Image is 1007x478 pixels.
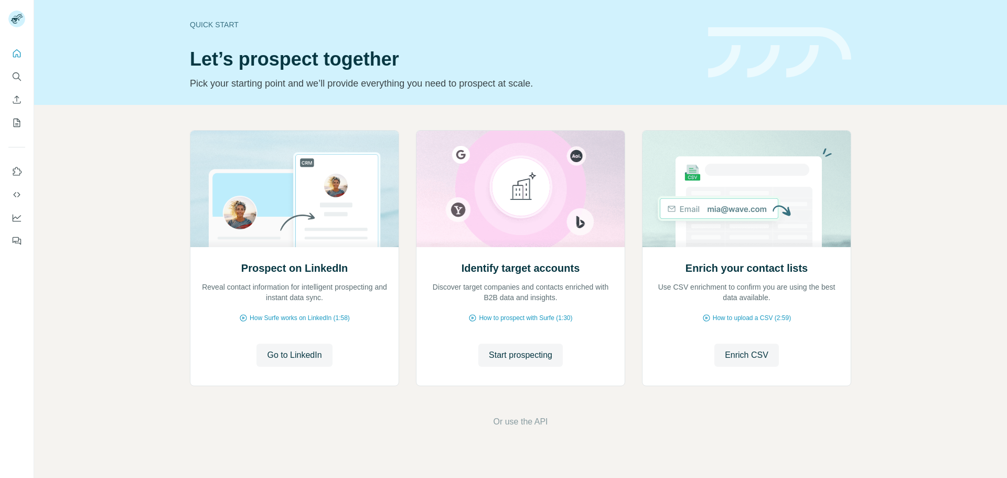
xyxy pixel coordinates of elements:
img: Identify target accounts [416,131,625,247]
img: Prospect on LinkedIn [190,131,399,247]
button: Start prospecting [478,344,563,367]
h2: Prospect on LinkedIn [241,261,348,275]
button: Quick start [8,44,25,63]
span: Start prospecting [489,349,552,362]
p: Pick your starting point and we’ll provide everything you need to prospect at scale. [190,76,695,91]
p: Reveal contact information for intelligent prospecting and instant data sync. [201,282,388,303]
h1: Let’s prospect together [190,49,695,70]
span: How Surfe works on LinkedIn (1:58) [250,313,350,323]
img: Enrich your contact lists [642,131,851,247]
span: Go to LinkedIn [267,349,322,362]
button: Use Surfe on LinkedIn [8,162,25,181]
p: Use CSV enrichment to confirm you are using the best data available. [653,282,840,303]
button: Feedback [8,231,25,250]
button: Search [8,67,25,86]
button: Dashboard [8,208,25,227]
h2: Identify target accounts [462,261,580,275]
p: Discover target companies and contacts enriched with B2B data and insights. [427,282,614,303]
span: Enrich CSV [725,349,768,362]
div: Quick start [190,19,695,30]
button: Enrich CSV [714,344,779,367]
img: banner [708,27,851,78]
button: Enrich CSV [8,90,25,109]
button: Or use the API [493,416,548,428]
button: Use Surfe API [8,185,25,204]
span: How to upload a CSV (2:59) [713,313,791,323]
span: How to prospect with Surfe (1:30) [479,313,572,323]
button: My lists [8,113,25,132]
h2: Enrich your contact lists [685,261,808,275]
button: Go to LinkedIn [256,344,332,367]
